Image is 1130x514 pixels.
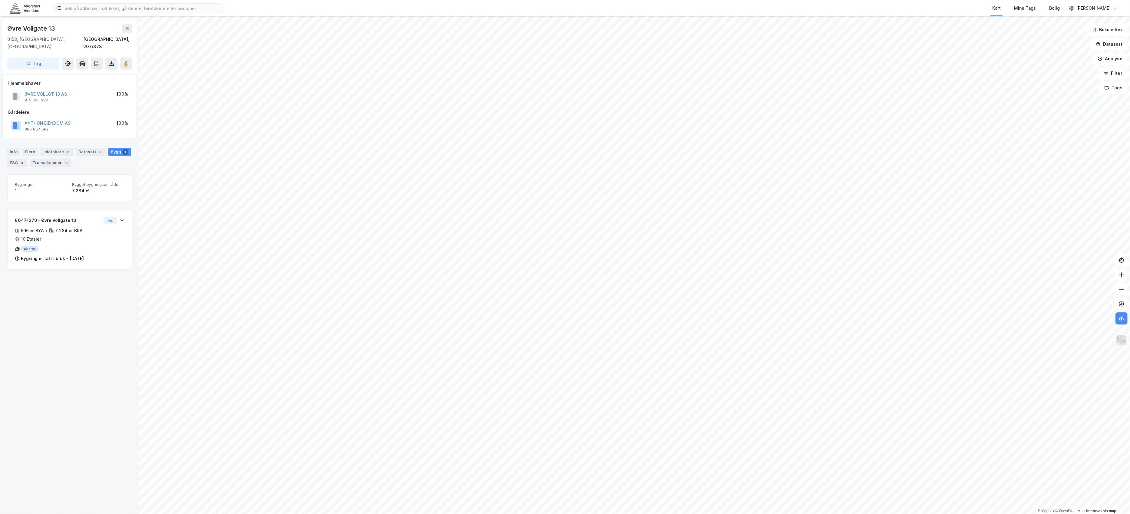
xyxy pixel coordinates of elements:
div: [PERSON_NAME] [1076,5,1111,12]
div: 8 [97,149,104,155]
button: Analyse [1092,53,1128,65]
button: Tags [1099,82,1128,94]
div: 7 284 ㎡ BRA [55,227,83,234]
span: Bygninger [15,182,67,187]
div: Øvre Vollgate 13 [7,24,56,33]
button: Tag [7,58,59,70]
div: 1 [122,149,128,155]
div: 80471270 - Øvre Vollgate 13 [15,217,101,224]
img: Z [1116,334,1127,346]
input: Søk på adresse, matrikkel, gårdeiere, leietakere eller personer [62,4,224,13]
div: [GEOGRAPHIC_DATA], 207/378 [83,36,132,50]
button: Bokmerker [1087,24,1128,36]
div: Transaksjoner [30,159,71,167]
div: Eiere [22,148,38,156]
a: OpenStreetMap [1055,509,1085,513]
button: Datasett [1091,38,1128,50]
div: 0158, [GEOGRAPHIC_DATA], [GEOGRAPHIC_DATA] [7,36,83,50]
div: 10 Etasjer [21,236,41,243]
div: Bolig [1049,5,1060,12]
div: 596 ㎡ BYA [21,227,44,234]
div: 100% [116,91,128,98]
button: Vis [104,217,117,224]
div: 1 [15,187,67,194]
iframe: Chat Widget [1100,485,1130,514]
div: 100% [116,120,128,127]
div: Hjemmelshaver [8,80,132,87]
div: Bygning er tatt i bruk - [DATE] [21,255,84,262]
a: Improve this map [1086,509,1116,513]
div: 15 [63,160,69,166]
div: • [45,228,48,233]
div: Datasett [76,148,106,156]
img: akershus-eiendom-logo.9091f326c980b4bce74ccdd9f866810c.svg [10,3,40,13]
a: Mapbox [1038,509,1054,513]
div: Kart [992,5,1001,12]
div: Bygg [108,148,131,156]
div: 885 857 582 [25,127,48,132]
div: Info [7,148,20,156]
div: Leietakere [40,148,74,156]
button: Filter [1099,67,1128,79]
div: ESG [7,159,28,167]
div: 7 284 ㎡ [72,187,124,194]
span: Bygget bygningsområde [72,182,124,187]
div: Gårdeiere [8,109,132,116]
div: 915 095 992 [25,98,48,103]
div: 11 [65,149,71,155]
div: Mine Tags [1014,5,1036,12]
div: Kontrollprogram for chat [1100,485,1130,514]
div: 4 [19,160,25,166]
